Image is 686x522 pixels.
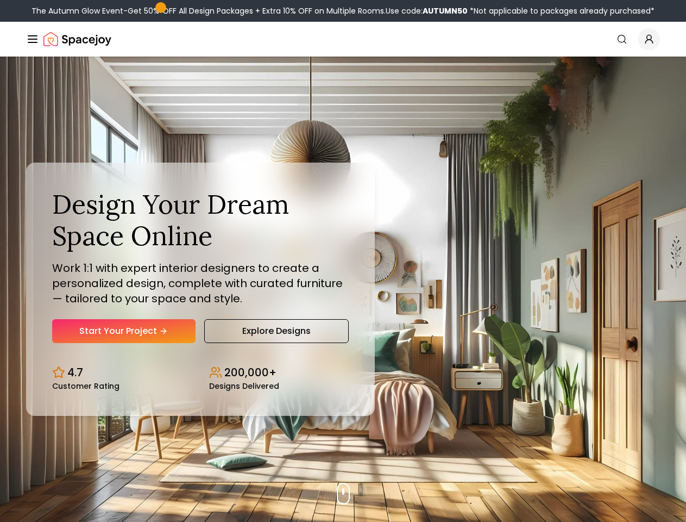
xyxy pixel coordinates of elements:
div: The Autumn Glow Event-Get 50% OFF All Design Packages + Extra 10% OFF on Multiple Rooms. [32,5,654,16]
p: 200,000+ [224,365,276,380]
small: Designs Delivered [209,382,279,390]
img: Spacejoy Logo [43,28,111,50]
div: Design stats [52,356,349,390]
span: Use code: [386,5,468,16]
h1: Design Your Dream Space Online [52,189,349,251]
small: Customer Rating [52,382,119,390]
a: Explore Designs [204,319,349,343]
a: Spacejoy [43,28,111,50]
p: Work 1:1 with expert interior designers to create a personalized design, complete with curated fu... [52,260,349,306]
span: *Not applicable to packages already purchased* [468,5,654,16]
nav: Global [26,22,660,57]
a: Start Your Project [52,319,196,343]
b: AUTUMN50 [423,5,468,16]
p: 4.7 [67,365,83,380]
